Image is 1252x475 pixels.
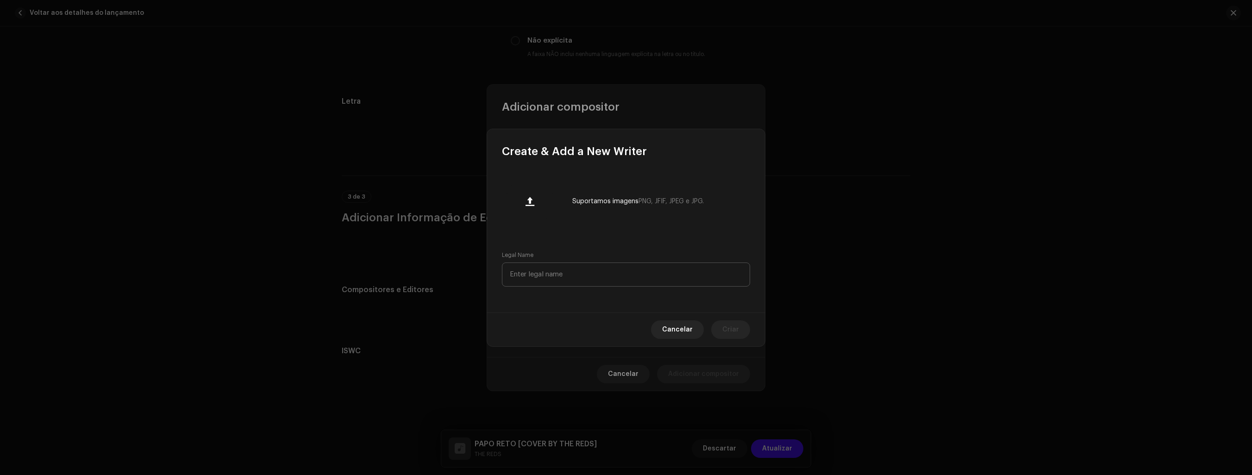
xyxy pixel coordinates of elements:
span: Criar [722,320,739,339]
span: PNG, JFIF, JPEG e JPG. [639,198,704,205]
span: Cancelar [662,320,693,339]
button: Criar [711,320,750,339]
span: Create & Add a New Writer [502,144,647,159]
label: Legal Name [502,251,533,259]
button: Cancelar [651,320,704,339]
input: Enter legal name [502,262,750,287]
div: Suportamos imagens [572,198,704,205]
